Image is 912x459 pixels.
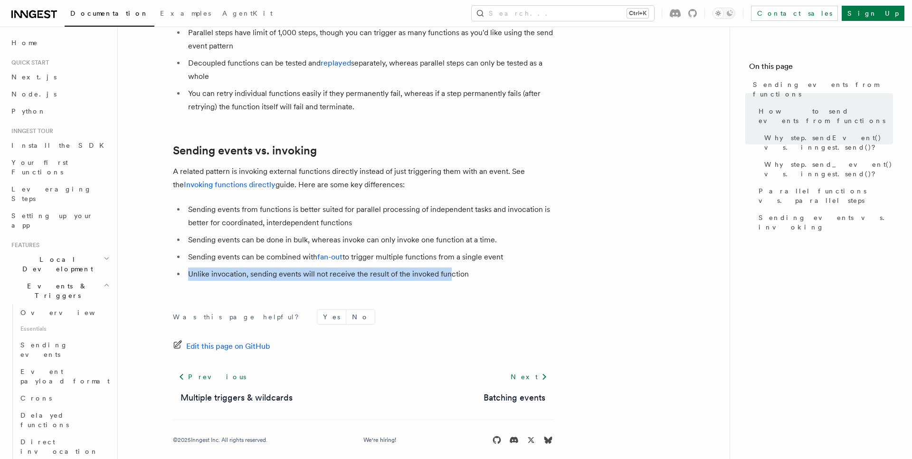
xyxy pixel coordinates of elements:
li: Parallel steps have limit of 1,000 steps, though you can trigger as many functions as you'd like ... [185,26,553,53]
li: Decoupled functions can be tested and separately, whereas parallel steps can only be tested as a ... [185,57,553,83]
a: Python [8,103,112,120]
span: Inngest tour [8,127,53,135]
button: Search...Ctrl+K [472,6,654,21]
a: Next.js [8,68,112,86]
a: Install the SDK [8,137,112,154]
button: Yes [317,310,346,324]
a: replayed [321,58,351,67]
p: A related pattern is invoking external functions directly instead of just triggering them with an... [173,165,553,191]
li: You can retry individual functions easily if they permanently fail, whereas if a step permanently... [185,87,553,114]
a: Crons [17,390,112,407]
span: Leveraging Steps [11,185,92,202]
a: Home [8,34,112,51]
button: Toggle dark mode [712,8,735,19]
a: Leveraging Steps [8,181,112,207]
a: fan-out [317,252,342,261]
span: How to send events from functions [759,106,893,125]
a: Parallel functions vs. parallel steps [755,182,893,209]
span: Parallel functions vs. parallel steps [759,186,893,205]
a: Edit this page on GitHub [173,340,270,353]
a: Setting up your app [8,207,112,234]
span: Edit this page on GitHub [186,340,270,353]
span: Essentials [17,321,112,336]
a: Delayed functions [17,407,112,433]
a: Your first Functions [8,154,112,181]
a: Sending events vs. invoking [755,209,893,236]
a: Documentation [65,3,154,27]
a: Examples [154,3,217,26]
span: Examples [160,10,211,17]
a: Contact sales [751,6,838,21]
a: Node.js [8,86,112,103]
a: Overview [17,304,112,321]
a: Sending events from functions [749,76,893,103]
button: No [346,310,375,324]
a: AgentKit [217,3,278,26]
span: Documentation [70,10,149,17]
span: Features [8,241,39,249]
a: Multiple triggers & wildcards [180,391,293,404]
span: Event payload format [20,368,110,385]
span: Direct invocation [20,438,98,455]
li: Sending events can be combined with to trigger multiple functions from a single event [185,250,553,264]
span: Sending events [20,341,68,358]
a: Previous [173,368,251,385]
a: Invoking functions directly [184,180,275,189]
kbd: Ctrl+K [627,9,648,18]
span: Why step.send_event() vs. inngest.send()? [764,160,893,179]
a: Why step.sendEvent() vs. inngest.send()? [760,129,893,156]
span: Local Development [8,255,104,274]
button: Local Development [8,251,112,277]
h4: On this page [749,61,893,76]
a: Why step.send_event() vs. inngest.send()? [760,156,893,182]
span: Python [11,107,46,115]
a: We're hiring! [363,436,396,444]
a: Sign Up [842,6,904,21]
a: Next [505,368,553,385]
span: Delayed functions [20,411,69,429]
a: Event payload format [17,363,112,390]
span: Home [11,38,38,48]
a: How to send events from functions [755,103,893,129]
a: Sending events [17,336,112,363]
a: Sending events vs. invoking [173,144,317,157]
a: Batching events [484,391,545,404]
span: Crons [20,394,52,402]
li: Sending events can be done in bulk, whereas invoke can only invoke one function at a time. [185,233,553,247]
p: Was this page helpful? [173,312,305,322]
span: Install the SDK [11,142,110,149]
div: © 2025 Inngest Inc. All rights reserved. [173,436,267,444]
span: Quick start [8,59,49,67]
li: Unlike invocation, sending events will not receive the result of the invoked function [185,268,553,281]
span: Sending events from functions [753,80,893,99]
span: Your first Functions [11,159,68,176]
span: Next.js [11,73,57,81]
span: Events & Triggers [8,281,104,300]
span: Overview [20,309,118,316]
button: Events & Triggers [8,277,112,304]
span: Why step.sendEvent() vs. inngest.send()? [764,133,893,152]
span: AgentKit [222,10,273,17]
li: Sending events from functions is better suited for parallel processing of independent tasks and i... [185,203,553,229]
span: Setting up your app [11,212,93,229]
span: Node.js [11,90,57,98]
span: Sending events vs. invoking [759,213,893,232]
